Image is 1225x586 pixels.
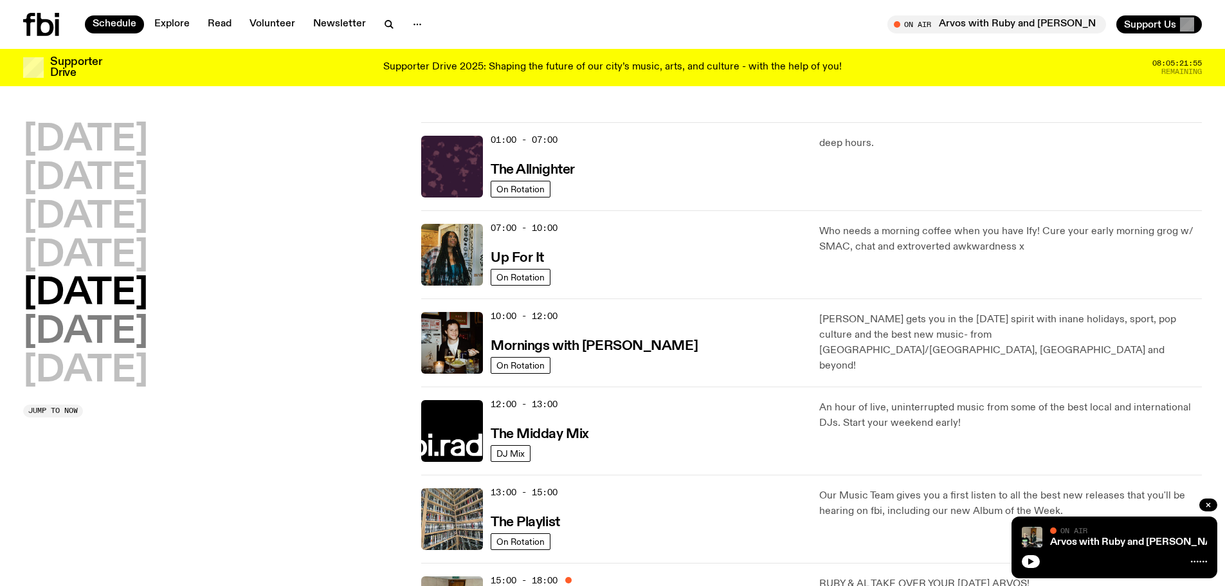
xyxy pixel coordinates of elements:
[23,161,148,197] button: [DATE]
[887,15,1106,33] button: On AirArvos with Ruby and [PERSON_NAME]
[491,533,550,550] a: On Rotation
[1124,19,1176,30] span: Support Us
[491,425,589,441] a: The Midday Mix
[1116,15,1202,33] button: Support Us
[491,222,558,234] span: 07:00 - 10:00
[242,15,303,33] a: Volunteer
[491,340,698,353] h3: Mornings with [PERSON_NAME]
[23,238,148,274] button: [DATE]
[819,488,1202,519] p: Our Music Team gives you a first listen to all the best new releases that you'll be hearing on fb...
[383,62,842,73] p: Supporter Drive 2025: Shaping the future of our city’s music, arts, and culture - with the help o...
[491,445,531,462] a: DJ Mix
[1152,60,1202,67] span: 08:05:21:55
[496,272,545,282] span: On Rotation
[491,134,558,146] span: 01:00 - 07:00
[50,57,102,78] h3: Supporter Drive
[819,136,1202,151] p: deep hours.
[496,360,545,370] span: On Rotation
[23,353,148,389] button: [DATE]
[491,310,558,322] span: 10:00 - 12:00
[491,516,560,529] h3: The Playlist
[819,312,1202,374] p: [PERSON_NAME] gets you in the [DATE] spirit with inane holidays, sport, pop culture and the best ...
[421,312,483,374] img: Sam blankly stares at the camera, brightly lit by a camera flash wearing a hat collared shirt and...
[305,15,374,33] a: Newsletter
[491,357,550,374] a: On Rotation
[23,122,148,158] button: [DATE]
[819,224,1202,255] p: Who needs a morning coffee when you have Ify! Cure your early morning grog w/ SMAC, chat and extr...
[23,276,148,312] button: [DATE]
[496,448,525,458] span: DJ Mix
[491,513,560,529] a: The Playlist
[1161,68,1202,75] span: Remaining
[23,315,148,351] button: [DATE]
[491,486,558,499] span: 13:00 - 15:00
[491,252,544,265] h3: Up For It
[491,181,550,197] a: On Rotation
[819,400,1202,431] p: An hour of live, uninterrupted music from some of the best local and international DJs. Start you...
[491,398,558,410] span: 12:00 - 13:00
[1060,526,1087,535] span: On Air
[491,163,575,177] h3: The Allnighter
[491,161,575,177] a: The Allnighter
[28,407,78,414] span: Jump to now
[85,15,144,33] a: Schedule
[23,405,83,417] button: Jump to now
[491,269,550,286] a: On Rotation
[1022,527,1042,547] img: Ruby wears a Collarbones t shirt and pretends to play the DJ decks, Al sings into a pringles can....
[496,184,545,194] span: On Rotation
[491,428,589,441] h3: The Midday Mix
[23,199,148,235] button: [DATE]
[200,15,239,33] a: Read
[491,249,544,265] a: Up For It
[147,15,197,33] a: Explore
[496,536,545,546] span: On Rotation
[421,224,483,286] img: Ify - a Brown Skin girl with black braided twists, looking up to the side with her tongue stickin...
[491,337,698,353] a: Mornings with [PERSON_NAME]
[421,488,483,550] img: A corner shot of the fbi music library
